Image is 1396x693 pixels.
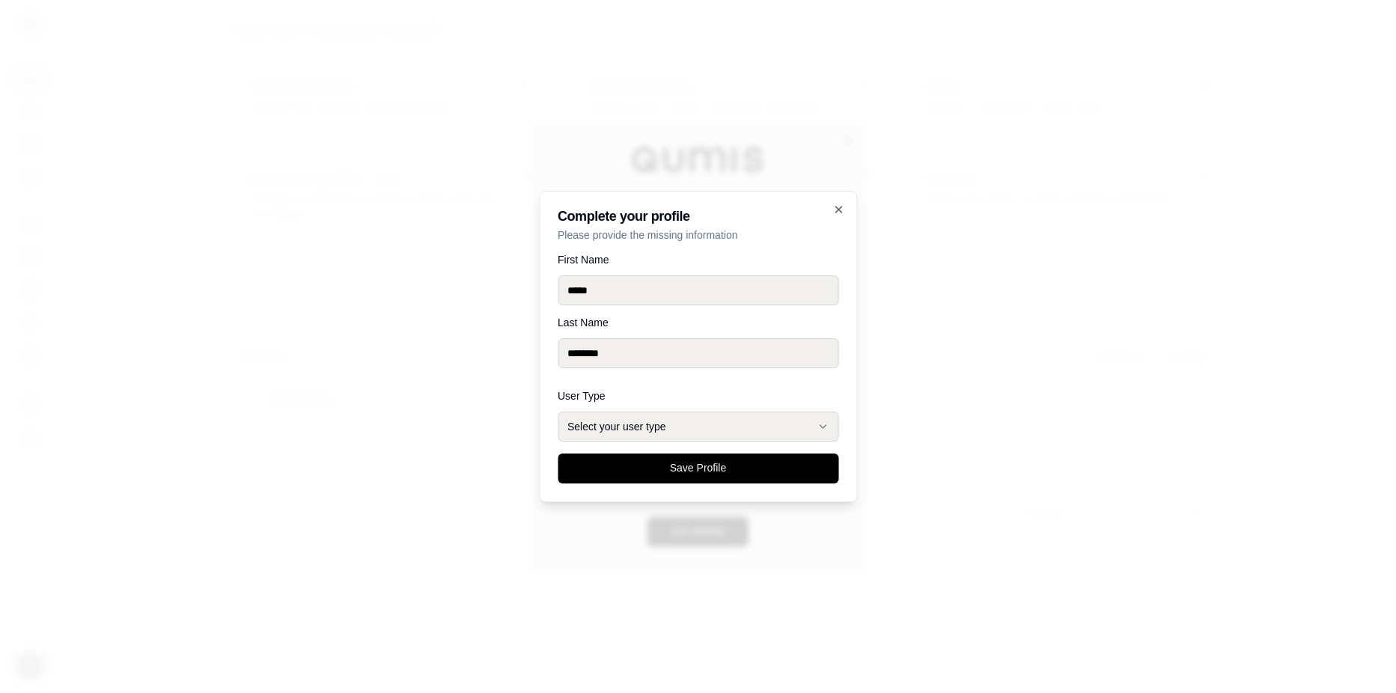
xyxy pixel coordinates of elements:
[558,254,838,265] label: First Name
[558,454,838,483] button: Save Profile
[558,317,838,328] label: Last Name
[558,228,838,242] p: Please provide the missing information
[558,391,838,401] label: User Type
[558,210,838,223] h2: Complete your profile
